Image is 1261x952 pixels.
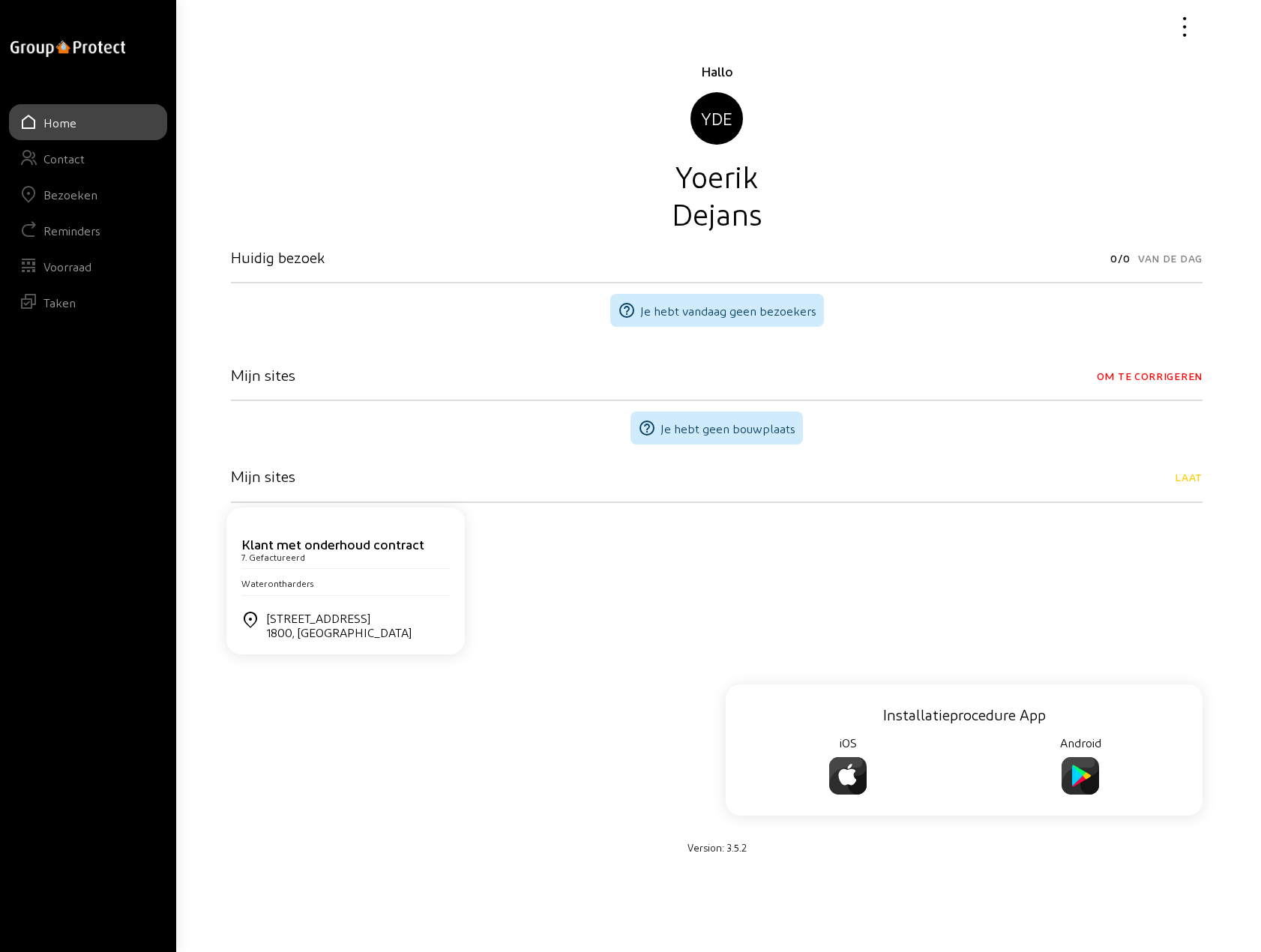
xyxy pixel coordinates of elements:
[1097,366,1203,387] span: Om te corrigeren
[10,40,125,57] img: logo-oneline.png
[241,536,424,552] cam-card-title: Klant met onderhoud contract
[267,611,412,639] div: [STREET_ADDRESS]
[267,625,412,639] div: 1800, [GEOGRAPHIC_DATA]
[618,301,636,319] mat-icon: help_outline
[9,212,167,248] a: Reminders
[9,104,167,140] a: Home
[43,295,76,310] div: Taken
[231,194,1203,232] div: Dejans
[231,467,295,485] h3: Mijn sites
[1175,467,1203,488] span: Laat
[43,223,100,238] div: Reminders
[690,92,743,145] div: YDE
[973,735,1188,750] h4: Android
[43,115,76,130] div: Home
[9,248,167,284] a: Voorraad
[231,62,1203,80] div: Hallo
[231,366,295,384] h3: Mijn sites
[640,304,816,318] span: Je hebt vandaag geen bezoekers
[741,705,1188,723] h3: Installatieprocedure App
[43,187,97,202] div: Bezoeken
[741,735,955,750] h4: iOS
[638,419,656,437] mat-icon: help_outline
[231,248,325,266] h3: Huidig bezoek
[687,841,747,853] small: Version: 3.5.2
[1138,248,1203,269] span: Van de dag
[9,176,167,212] a: Bezoeken
[231,157,1203,194] div: Yoerik
[43,151,85,166] div: Contact
[9,140,167,176] a: Contact
[660,421,795,436] span: Je hebt geen bouwplaats
[241,552,305,562] cam-card-subtitle: 7. Gefactureerd
[1110,248,1131,269] span: 0/0
[9,284,167,320] a: Taken
[43,259,91,274] div: Voorraad
[241,578,313,588] span: Waterontharders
